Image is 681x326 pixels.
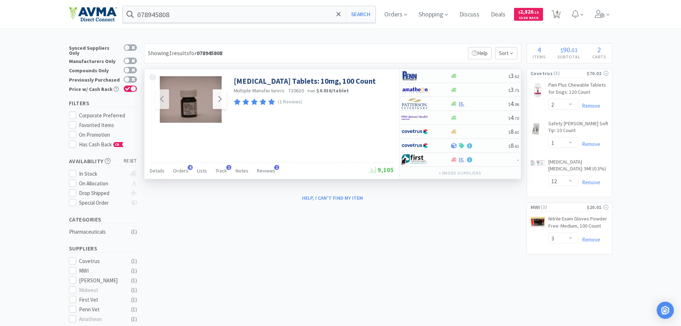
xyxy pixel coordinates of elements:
[508,88,510,93] span: $
[457,11,482,18] a: Discuss
[370,166,394,174] span: 9,105
[173,167,188,174] span: Orders
[514,130,519,135] span: . 61
[537,45,541,54] span: 4
[69,228,127,236] div: Pharmaceuticals
[79,170,127,178] div: In Stock
[69,99,137,107] h5: Filters
[346,6,375,23] button: Search
[508,74,510,79] span: $
[578,102,600,109] a: Remove
[401,112,428,123] img: f6b2451649754179b5b4e0c70c3f7cb0_2.png
[508,130,510,135] span: $
[69,67,120,73] div: Compounds Only
[79,276,123,285] div: [PERSON_NAME]
[316,87,349,94] strong: $0.036 / tablet
[578,236,600,243] a: Remove
[540,204,586,211] span: ( 1 )
[189,49,222,57] span: for
[69,44,120,55] div: Synced Suppliers Only
[197,167,207,174] span: Lists
[216,167,227,174] span: Track
[123,6,376,23] input: Search by item, sku, manufacturer, ingredient, size...
[79,296,123,304] div: First Vet
[298,192,367,204] button: Help, I can't find my item
[531,217,545,227] img: a6cc20aaea074de6862389949f35320f_217346.png
[531,122,541,136] img: 7c6cefd1e1e549569ecb6cdd82739a1d_351122.png
[514,88,519,93] span: . 75
[79,286,123,295] div: Midwest
[69,58,120,64] div: Manufacturers Only
[531,160,545,166] img: 046ffeb4b2dc4ae897b5d67ad66a299e_328930.png
[572,47,577,54] span: 03
[69,86,120,92] div: Price w/ Cash Back
[131,286,137,295] div: ( 1 )
[531,69,553,77] span: Covetrus
[401,140,428,151] img: 77fca1acd8b6420a9015268ca798ef17_1.png
[597,45,601,54] span: 2
[548,82,608,98] a: Pain Plus Chewable Tablets for Dogs: 120 Count
[508,102,510,107] span: $
[79,121,137,130] div: Favorited Items
[578,141,600,147] a: Remove
[234,76,376,86] a: [MEDICAL_DATA] Tablets: 10mg, 100 Count
[278,98,302,106] p: (1 Reviews)
[401,70,428,81] img: e1133ece90fa4a959c5ae41b0808c578_9.png
[553,70,587,77] span: ( 3 )
[79,315,123,323] div: Amatheon
[531,83,545,97] img: 975a419385214d9f9e9e7cba96acad34_29481.png
[508,86,519,94] span: 3
[514,5,543,24] a: $2,826.18Cash Back
[518,8,539,15] span: 2,826
[514,116,519,121] span: . 70
[514,102,519,107] span: . 06
[226,165,231,170] span: 1
[435,168,485,178] button: +2more suppliers
[548,159,608,175] a: [MEDICAL_DATA] [MEDICAL_DATA]: 5Ml (0.3%)
[307,88,315,93] span: from
[288,87,304,94] span: 710620
[79,199,127,207] div: Special Order
[548,120,608,137] a: Safety [PERSON_NAME] Soft Tip: 10 Count
[69,244,137,253] h5: Suppliers
[401,154,428,165] img: 67d67680309e4a0bb49a5ff0391dcc42_6.png
[79,189,127,198] div: Drop Shipped
[549,12,563,19] a: 4
[508,113,519,122] span: 4
[79,179,127,188] div: On Allocation
[79,111,137,120] div: Corporate Preferred
[131,267,137,275] div: ( 1 )
[305,87,306,94] span: ·
[587,69,608,77] div: $70.02
[160,76,222,123] img: 489fc53f5ac3441d9fab3116ac62f796_34801.jpeg
[131,305,137,314] div: ( 1 )
[79,305,123,314] div: Penn Vet
[508,127,519,136] span: 8
[495,47,517,59] span: Sort
[518,16,539,21] span: Cash Back
[514,143,519,149] span: . 61
[552,46,587,53] div: .
[514,74,519,79] span: . 62
[518,10,520,15] span: $
[561,47,563,54] span: $
[508,72,519,80] span: 3
[131,296,137,304] div: ( 1 )
[548,215,608,232] a: Nitrile Exam Gloves Powder Free: Medium, 100 Count
[531,203,540,211] span: MWI
[79,267,123,275] div: MWI
[401,98,428,109] img: f5e969b455434c6296c6d81ef179fa71_3.png
[587,203,608,211] div: $20.01
[79,257,123,266] div: Covetrus
[79,141,124,148] span: Has Cash Back
[131,276,137,285] div: ( 1 )
[69,157,137,165] h5: Availability
[587,53,612,60] h4: Carts
[150,167,164,174] span: Details
[124,157,137,165] span: reset
[508,99,519,108] span: 4
[257,167,275,174] span: Reviews
[508,143,510,149] span: $
[508,116,510,121] span: $
[657,302,674,319] div: Open Intercom Messenger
